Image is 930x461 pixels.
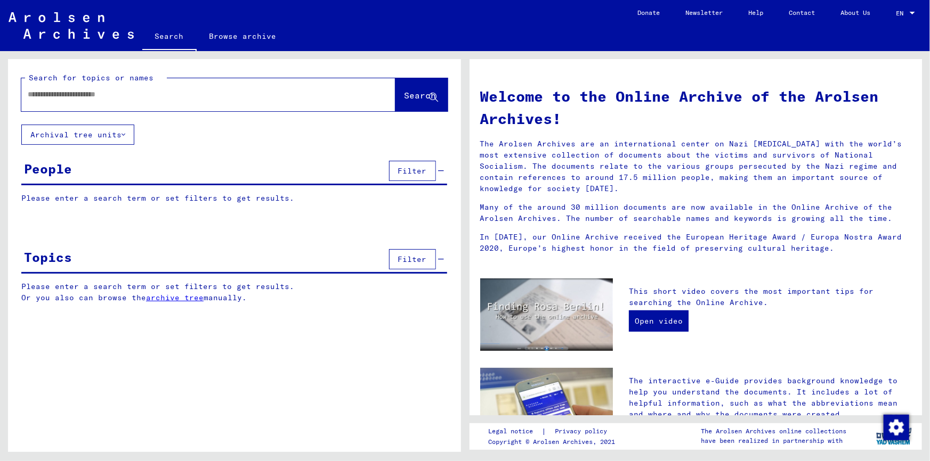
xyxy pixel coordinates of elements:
mat-label: Search for topics or names [29,73,153,83]
img: eguide.jpg [480,368,613,457]
span: EN [896,10,908,17]
a: Search [142,23,197,51]
div: Topics [24,248,72,267]
span: Filter [398,166,427,176]
p: Many of the around 30 million documents are now available in the Online Archive of the Arolsen Ar... [480,202,912,224]
p: have been realized in partnership with [701,436,846,446]
button: Filter [389,249,436,269]
p: This short video covers the most important tips for searching the Online Archive. [629,286,911,308]
a: Privacy policy [546,426,620,437]
p: The Arolsen Archives are an international center on Nazi [MEDICAL_DATA] with the world’s most ext... [480,138,912,194]
a: Open video [629,310,689,332]
img: Change consent [884,415,909,440]
a: Legal notice [488,426,541,437]
p: Copyright © Arolsen Archives, 2021 [488,437,620,447]
button: Filter [389,161,436,181]
span: Search [405,90,436,101]
img: yv_logo.png [874,423,914,449]
p: The Arolsen Archives online collections [701,426,846,436]
img: Arolsen_neg.svg [9,12,134,39]
a: archive tree [146,293,204,302]
p: The interactive e-Guide provides background knowledge to help you understand the documents. It in... [629,375,911,420]
button: Archival tree units [21,125,134,145]
a: Browse archive [197,23,289,49]
img: video.jpg [480,278,613,351]
p: Please enter a search term or set filters to get results. Or you also can browse the manually. [21,281,448,303]
div: | [488,426,620,437]
p: Please enter a search term or set filters to get results. [21,193,447,204]
p: In [DATE], our Online Archive received the European Heritage Award / Europa Nostra Award 2020, Eu... [480,232,912,254]
h1: Welcome to the Online Archive of the Arolsen Archives! [480,85,912,130]
span: Filter [398,254,427,264]
div: People [24,159,72,178]
button: Search [395,78,448,111]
